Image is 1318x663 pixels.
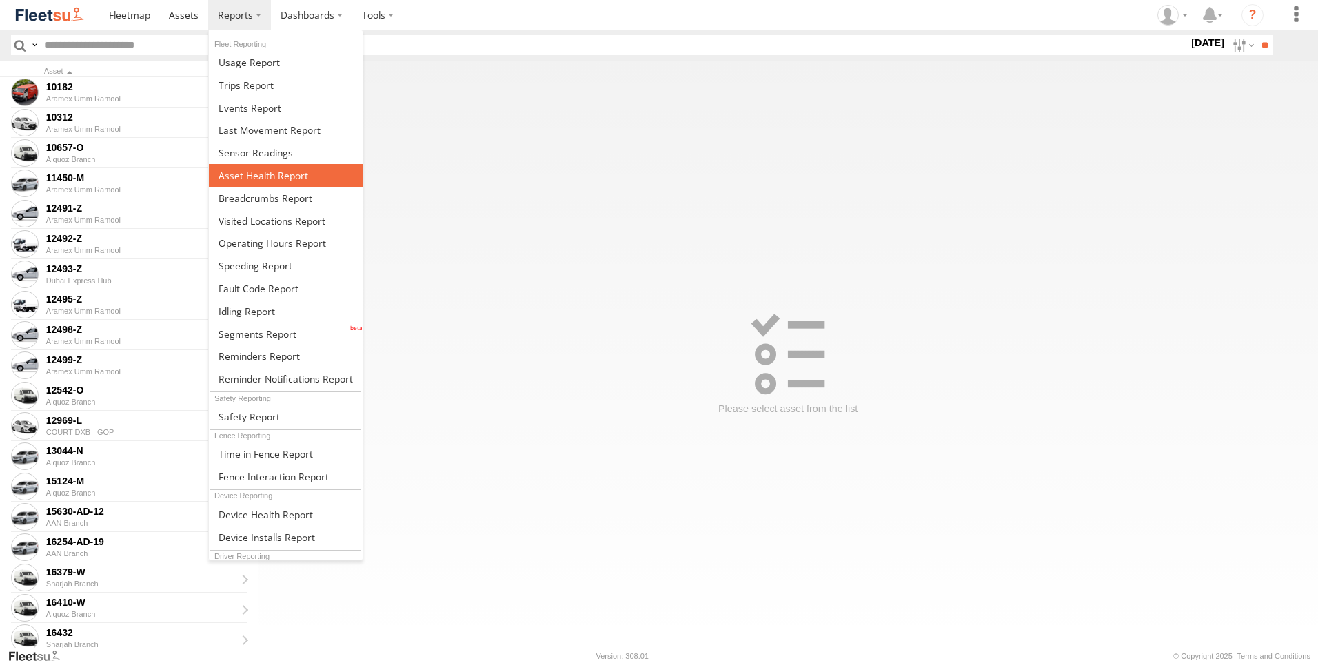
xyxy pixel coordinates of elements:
a: Segments Report [209,323,363,345]
div: Mohammed Khalid [1153,5,1193,25]
a: Device Health Report [209,503,363,526]
a: Device Installs Report [209,526,363,549]
span: Click to view sensor readings [11,564,39,591]
div: 10312 - Click to view sensor readings [46,111,236,123]
div: Dubai Express Hub [46,276,245,285]
div: 12495-Z - Click to view sensor readings [46,293,236,305]
div: AAN Branch [46,519,245,527]
span: Click to view sensor readings [11,291,39,318]
label: Search Query [29,35,40,55]
a: Fleet Speed Report [209,254,363,277]
div: 16254-AD-19 - Click to view sensor readings [46,535,236,548]
a: Terms and Conditions [1237,652,1310,660]
div: Alquoz Branch [46,610,245,618]
a: Service Reminder Notifications Report [209,367,363,390]
a: Asset Health Report [209,164,363,187]
div: 12499-Z - Click to view sensor readings [46,354,236,366]
span: Click to view sensor readings [11,351,39,379]
div: AAN Branch [46,549,245,558]
span: Click to view sensor readings [11,442,39,470]
a: Time in Fences Report [209,442,363,465]
span: Click to view sensor readings [11,533,39,561]
a: Fault Code Report [209,277,363,300]
div: 13044-N - Click to view sensor readings [46,445,236,457]
div: © Copyright 2025 - [1173,652,1310,660]
span: Click to view sensor readings [11,321,39,349]
div: 15124-M - Click to view sensor readings [46,475,236,487]
span: Click to view sensor readings [11,109,39,136]
span: Click to view sensor readings [11,412,39,440]
div: Sharjah Branch [46,640,245,649]
img: fleetsu-logo-horizontal.svg [14,6,85,24]
div: Sharjah Branch [46,580,245,588]
a: Asset Operating Hours Report [209,232,363,254]
div: Alquoz Branch [46,155,245,163]
a: Sensor Readings [209,141,363,164]
div: Alquoz Branch [46,458,245,467]
div: 12493-Z - Click to view sensor readings [46,263,236,275]
div: 16379-W - Click to view sensor readings [46,566,236,578]
div: 11450-M - Click to view sensor readings [46,172,236,184]
span: Click to view sensor readings [11,79,39,106]
div: Version: 308.01 [596,652,649,660]
a: Fence Interaction Report [209,465,363,488]
div: 12492-Z - Click to view sensor readings [46,232,236,245]
a: Idling Report [209,300,363,323]
div: Click to Sort [44,68,236,75]
div: 12969-L - Click to view sensor readings [46,414,236,427]
div: 12542-O - Click to view sensor readings [46,384,236,396]
div: Alquoz Branch [46,398,245,406]
div: 16432 - Click to view sensor readings [46,626,236,639]
div: Aramex Umm Ramool [46,367,245,376]
div: Aramex Umm Ramool [46,185,245,194]
div: 10657-O - Click to view sensor readings [46,141,236,154]
a: Breadcrumbs Report [209,187,363,210]
label: Search Filter Options [1227,35,1257,55]
a: Reminders Report [209,345,363,368]
span: Click to view sensor readings [11,261,39,288]
span: Click to view sensor readings [11,230,39,258]
i: ? [1241,4,1264,26]
div: COURT DXB - GOP [46,428,245,436]
span: Click to view sensor readings [11,170,39,197]
div: 12498-Z - Click to view sensor readings [46,323,236,336]
div: Aramex Umm Ramool [46,94,245,103]
a: Trips Report [209,74,363,96]
div: 16410-W - Click to view sensor readings [46,596,236,609]
span: Click to view sensor readings [11,139,39,167]
span: Click to view sensor readings [11,594,39,622]
a: Visit our Website [8,649,71,663]
div: Aramex Umm Ramool [46,125,245,133]
a: Visited Locations Report [209,210,363,232]
span: Click to view sensor readings [11,200,39,227]
span: Click to view sensor readings [11,473,39,500]
a: Usage Report [209,51,363,74]
span: Click to view sensor readings [11,382,39,409]
div: 12491-Z - Click to view sensor readings [46,202,236,214]
div: 10182 - Click to view sensor readings [46,81,236,93]
div: Alquoz Branch [46,489,245,497]
span: Click to view sensor readings [11,503,39,531]
div: Aramex Umm Ramool [46,307,245,315]
div: 15630-AD-12 - Click to view sensor readings [46,505,236,518]
label: [DATE] [1188,35,1227,50]
div: Aramex Umm Ramool [46,337,245,345]
div: Aramex Umm Ramool [46,216,245,224]
span: Click to view sensor readings [11,624,39,652]
a: Last Movement Report [209,119,363,141]
a: Full Events Report [209,96,363,119]
a: Safety Report [209,405,363,428]
div: Aramex Umm Ramool [46,246,245,254]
